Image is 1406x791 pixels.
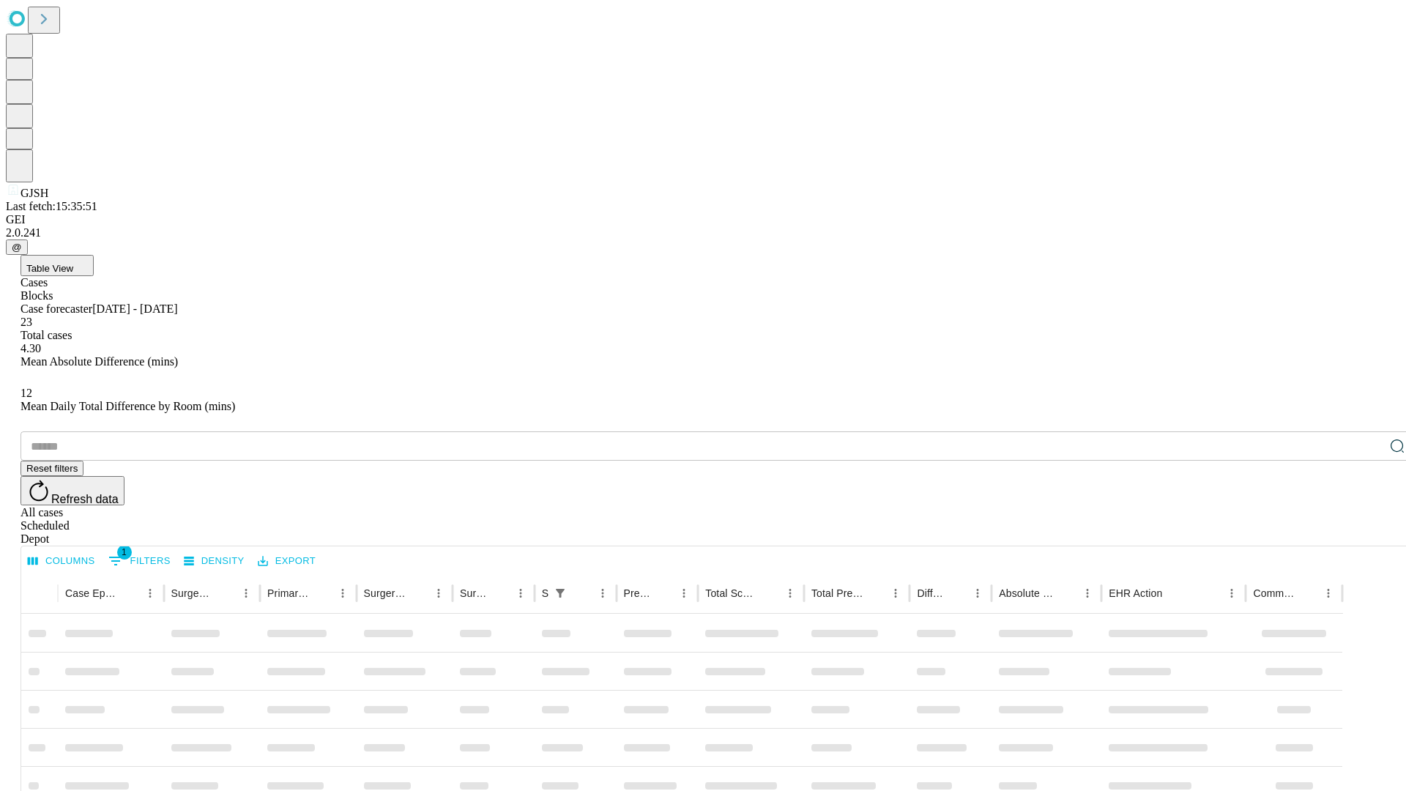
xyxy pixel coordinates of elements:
div: 1 active filter [550,583,570,604]
span: Case forecaster [21,302,92,315]
button: Menu [885,583,906,604]
div: Total Scheduled Duration [705,587,758,599]
span: 12 [21,387,32,399]
div: 2.0.241 [6,226,1400,239]
button: Export [254,550,319,573]
span: Mean Daily Total Difference by Room (mins) [21,400,235,412]
div: Surgery Date [460,587,488,599]
span: Last fetch: 15:35:51 [6,200,97,212]
span: 1 [117,545,132,560]
button: Sort [408,583,428,604]
div: Comments [1253,587,1295,599]
div: Absolute Difference [999,587,1055,599]
button: Sort [119,583,140,604]
span: GJSH [21,187,48,199]
button: @ [6,239,28,255]
button: Menu [510,583,531,604]
button: Menu [967,583,988,604]
span: 23 [21,316,32,328]
span: Reset filters [26,463,78,474]
button: Sort [947,583,967,604]
div: Difference [917,587,945,599]
button: Menu [332,583,353,604]
div: Total Predicted Duration [811,587,864,599]
button: Sort [1298,583,1318,604]
span: @ [12,242,22,253]
button: Sort [1164,583,1184,604]
button: Table View [21,255,94,276]
span: Table View [26,263,73,274]
button: Reset filters [21,461,83,476]
div: GEI [6,213,1400,226]
button: Menu [592,583,613,604]
button: Sort [312,583,332,604]
span: Total cases [21,329,72,341]
button: Show filters [550,583,570,604]
div: Surgery Name [364,587,406,599]
div: Surgeon Name [171,587,214,599]
button: Menu [428,583,449,604]
button: Sort [215,583,236,604]
span: 4.30 [21,342,41,354]
button: Menu [140,583,160,604]
div: Case Epic Id [65,587,118,599]
button: Menu [1077,583,1098,604]
button: Sort [490,583,510,604]
span: Refresh data [51,493,119,505]
button: Menu [236,583,256,604]
button: Menu [1318,583,1339,604]
div: Scheduled In Room Duration [542,587,548,599]
button: Sort [572,583,592,604]
button: Sort [1057,583,1077,604]
div: Primary Service [267,587,310,599]
button: Menu [780,583,800,604]
button: Refresh data [21,476,124,505]
button: Sort [653,583,674,604]
button: Menu [674,583,694,604]
button: Density [180,550,248,573]
div: Predicted In Room Duration [624,587,652,599]
button: Show filters [105,549,174,573]
button: Select columns [24,550,99,573]
button: Sort [759,583,780,604]
span: [DATE] - [DATE] [92,302,177,315]
span: Mean Absolute Difference (mins) [21,355,178,368]
button: Sort [865,583,885,604]
div: EHR Action [1109,587,1162,599]
button: Menu [1221,583,1242,604]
